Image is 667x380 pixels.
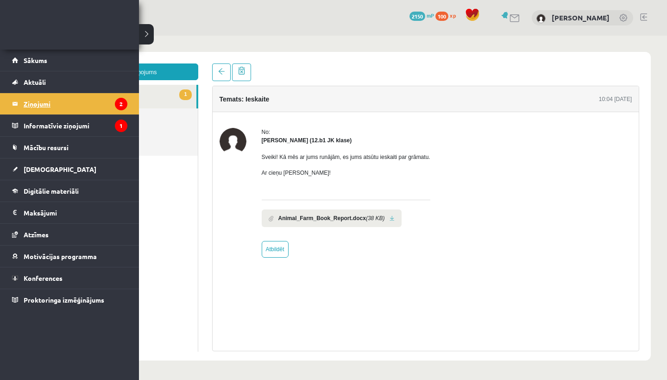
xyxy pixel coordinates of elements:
a: Ziņojumi2 [12,93,127,114]
b: Animal_Farm_Book_Report.docx [241,178,329,187]
a: Maksājumi [12,202,127,223]
a: 1Ienākošie [28,49,159,73]
span: Mācību resursi [24,143,69,152]
span: Aktuāli [24,78,46,86]
img: Daniella Bergmane [536,14,546,23]
a: Aktuāli [12,71,127,93]
span: 1 [142,54,154,64]
i: 2 [115,98,127,110]
a: Atbildēt [225,205,252,222]
a: Nosūtītie [28,73,161,96]
i: (38 KB) [329,178,348,187]
span: Digitālie materiāli [24,187,79,195]
div: No: [225,92,393,101]
p: Ar cieņu [PERSON_NAME]! [225,133,393,141]
a: [DEMOGRAPHIC_DATA] [12,158,127,180]
a: Dzēstie [28,96,161,120]
a: Konferences [12,267,127,289]
span: Sākums [24,56,47,64]
a: Rīgas 1. Tālmācības vidusskola [10,16,84,39]
h4: Temats: Ieskaite [182,60,233,67]
i: 1 [115,120,127,132]
a: Mācību resursi [12,137,127,158]
a: Digitālie materiāli [12,180,127,202]
legend: Ziņojumi [24,93,127,114]
img: Jelizaveta Daņevska [182,92,209,119]
a: Motivācijas programma [12,246,127,267]
a: 100 xp [435,12,460,19]
a: Informatīvie ziņojumi1 [12,115,127,136]
span: Motivācijas programma [24,252,97,260]
strong: [PERSON_NAME] (12.b1 JK klase) [225,101,315,108]
a: 2150 mP [409,12,434,19]
legend: Informatīvie ziņojumi [24,115,127,136]
span: [DEMOGRAPHIC_DATA] [24,165,96,173]
a: Atzīmes [12,224,127,245]
span: Atzīmes [24,230,49,239]
span: 2150 [409,12,425,21]
span: xp [450,12,456,19]
legend: Maksājumi [24,202,127,223]
span: Proktoringa izmēģinājums [24,296,104,304]
p: Sveiki! Kā mēs ar jums runājām, es jums atsūtu ieskaiti par grāmatu. [225,117,393,126]
a: Proktoringa izmēģinājums [12,289,127,310]
div: 10:04 [DATE] [562,59,595,68]
a: [PERSON_NAME] [552,13,610,22]
span: Konferences [24,274,63,282]
span: 100 [435,12,448,21]
a: Sākums [12,50,127,71]
span: mP [427,12,434,19]
a: Jauns ziņojums [28,28,161,44]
